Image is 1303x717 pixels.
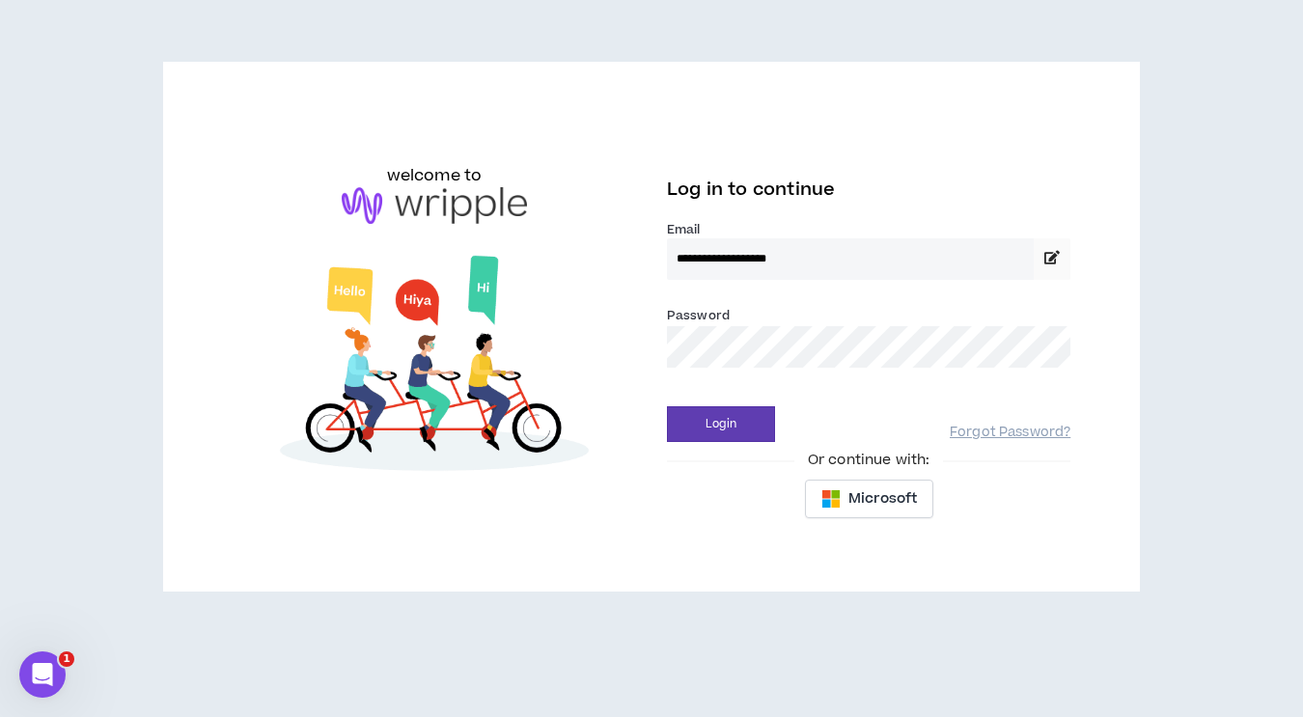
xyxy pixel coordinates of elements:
button: Login [667,406,775,442]
h6: welcome to [387,164,483,187]
a: Forgot Password? [950,424,1070,442]
span: Log in to continue [667,178,835,202]
iframe: Intercom live chat [19,651,66,698]
button: Microsoft [805,480,933,518]
span: Or continue with: [794,450,943,471]
span: 1 [59,651,74,667]
span: Microsoft [848,488,917,510]
label: Email [667,221,1070,238]
img: logo-brand.png [342,187,527,224]
label: Password [667,307,730,324]
img: Welcome to Wripple [233,243,636,489]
